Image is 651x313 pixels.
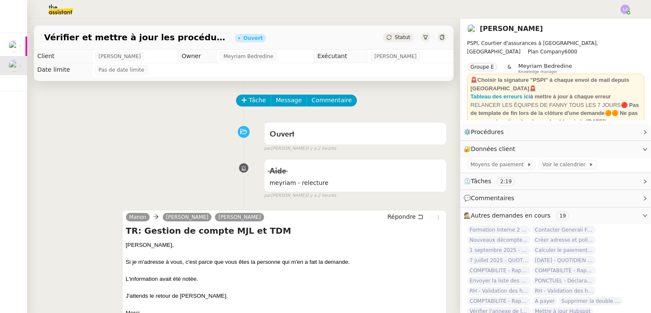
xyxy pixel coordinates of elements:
span: [DATE] - QUOTIDIEN - OPAL - Gestion de la boîte mail OPAL [532,256,596,265]
span: COMPTABILITE - Rapprochement bancaire - [DATE] [532,266,596,275]
span: PSPI, Courtier d'assurances à [GEOGRAPHIC_DATA], [GEOGRAPHIC_DATA] [467,40,598,55]
a: Manon [126,213,150,221]
span: Nouveaux décomptes de commissions [467,236,531,244]
a: [PERSON_NAME] [163,213,212,221]
img: users%2Fa6PbEmLwvGXylUqKytRPpDpAx153%2Favatar%2Ffanny.png [8,60,20,72]
td: Date limite [34,63,92,77]
span: ⏲️ [464,178,522,184]
div: 🔐Données client [460,141,651,157]
img: users%2Fa6PbEmLwvGXylUqKytRPpDpAx153%2Favatar%2Ffanny.png [467,24,476,34]
span: ⚙️ [464,127,508,137]
span: COMPTABILITE - Rapprochement bancaire - 28 août 2025 [467,297,531,305]
nz-tag: 19 [556,212,569,220]
span: 💬 [464,195,518,201]
span: COMPTABILITE - Rapprochement bancaire - 18 août 2025 [467,266,531,275]
span: Tâches [471,178,491,184]
span: Knowledge manager [518,70,558,74]
span: Message [276,95,302,105]
small: [PERSON_NAME] [264,192,336,199]
span: 7 juillet 2025 - QUOTIDIEN Gestion boite mail Accounting [467,256,531,265]
td: Exécutant [314,50,367,63]
span: Vérifier et mettre à jour les procédures MJL et TDM [44,33,228,42]
div: ⚙️Procédures [460,124,651,140]
span: Créer adresse et police pour [PERSON_NAME] [532,236,596,244]
span: 1 septembre 2025 - QUOTIDIEN Gestion boite mail Accounting [467,246,531,254]
img: svg [620,5,630,14]
div: Si je m'adresse à vous, c'est parce que vous êtes la personne qui m'en a fait la demande. [126,258,443,266]
span: & [507,63,511,74]
span: Meyriam Bedredine [223,52,273,61]
div: ⏲️Tâches 2:19 [460,173,651,190]
span: Contacter Generali France pour demande AU094424 [532,226,596,234]
span: PONCTUEL - Déclaration [PERSON_NAME] - [DATE] [532,277,596,285]
span: [PERSON_NAME] [374,52,417,61]
span: meyriam - relecture [270,178,441,188]
span: RH - Validation des heures employés PSPI - 28 août 2025 [467,287,531,295]
button: Message [271,95,307,106]
span: il y a 2 heures [306,192,337,199]
strong: 🔴 Pas de template de fin lors de la clôture d'une demande🟠🟠 Ne pas accuser réception des demandes... [470,102,639,125]
span: Voir le calendrier [542,160,588,169]
img: users%2FTDxDvmCjFdN3QFePFNGdQUcJcQk1%2Favatar%2F0cfb3a67-8790-4592-a9ec-92226c678442 [8,40,20,52]
span: Formation Interne 2 - [PERSON_NAME] [467,226,531,234]
div: 🕵️Autres demandes en cours 19 [460,207,651,224]
span: Calculer le paiement de CHF 2,063.41 [532,246,596,254]
span: Commentaires [471,195,514,201]
td: Client [34,50,92,63]
span: RH - Validation des heures employés PSPI - 28 juillet 2025 [532,287,596,295]
span: Ouvert [270,131,295,138]
span: Statut [395,34,410,40]
a: Tableau des erreurs ici [470,93,530,100]
span: 🔐 [464,144,519,154]
span: A payer [532,297,557,305]
span: Commentaire [312,95,352,105]
span: Répondre [387,212,416,221]
small: [PERSON_NAME] [264,145,336,152]
span: Données client [471,145,515,152]
span: Plan Company [528,49,564,55]
nz-tag: Groupe E [467,63,497,71]
span: Pas de date limite [99,66,145,74]
h4: TR: Gestion de compte MJL et TDM [126,225,443,237]
div: J'attends le retour de [PERSON_NAME]. [126,292,443,300]
div: RELANCER LES ÉQUIPES DE FANNY TOUS LES 7 JOURS [470,101,641,126]
a: [PERSON_NAME] [215,213,264,221]
span: 6000 [565,49,578,55]
nz-tag: 2:19 [497,177,515,186]
button: Tâche [236,95,271,106]
button: Commentaire [306,95,357,106]
strong: 🚨Choisir la signature "PSPI" à chaque envoi de mail depuis [GEOGRAPHIC_DATA]🚨 [470,77,629,92]
div: 💬Commentaires [460,190,651,207]
span: par [264,192,271,199]
button: Répondre [384,212,426,221]
span: Aide [270,168,286,175]
span: Moyens de paiement [470,160,527,169]
span: il y a 2 heures [306,145,337,152]
app-user-label: Knowledge manager [518,63,572,74]
span: [PERSON_NAME] [99,52,141,61]
span: Meyriam Bedredine [518,63,572,69]
span: par [264,145,271,152]
span: 🕵️ [464,212,573,219]
span: Autres demandes en cours [471,212,551,219]
strong: à mettre à jour à chaque erreur [530,93,611,100]
span: Supprimer la double authentification [559,297,622,305]
a: [PERSON_NAME] [480,25,543,33]
div: Ouvert [243,36,263,41]
span: Tâche [249,95,266,105]
span: Envoyer la liste des clients et assureurs [467,277,531,285]
td: Owner [178,50,217,63]
div: [PERSON_NAME], [126,241,443,249]
div: L'information avait été notée. [126,275,443,283]
span: Procédures [471,129,504,135]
